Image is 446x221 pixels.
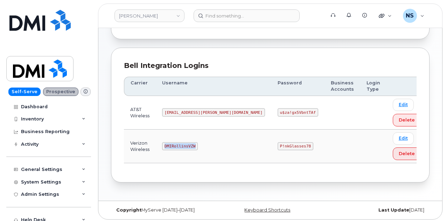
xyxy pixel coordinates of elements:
[124,61,417,71] div: Bell Integration Logins
[398,9,429,23] div: Noah Shelton
[162,142,198,151] code: DMIRollinsVZW
[194,9,300,22] input: Find something...
[278,142,313,151] code: P!nkGlasses78
[393,147,421,160] button: Delete
[114,9,184,22] a: Rollins
[323,207,430,213] div: [DATE]
[393,99,414,111] a: Edit
[325,77,360,96] th: Business Accounts
[162,108,265,117] code: [EMAIL_ADDRESS][PERSON_NAME][DOMAIN_NAME]
[278,108,318,117] code: u$za!gx5VbntTAf
[399,150,415,157] span: Delete
[393,132,414,145] a: Edit
[360,77,386,96] th: Login Type
[116,207,141,213] strong: Copyright
[406,12,414,20] span: NS
[271,77,325,96] th: Password
[111,207,217,213] div: MyServe [DATE]–[DATE]
[374,9,397,23] div: Quicklinks
[124,130,156,163] td: Verizon Wireless
[156,77,271,96] th: Username
[124,77,156,96] th: Carrier
[124,96,156,130] td: AT&T Wireless
[378,207,409,213] strong: Last Update
[393,114,421,126] button: Delete
[399,117,415,123] span: Delete
[244,207,290,213] a: Keyboard Shortcuts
